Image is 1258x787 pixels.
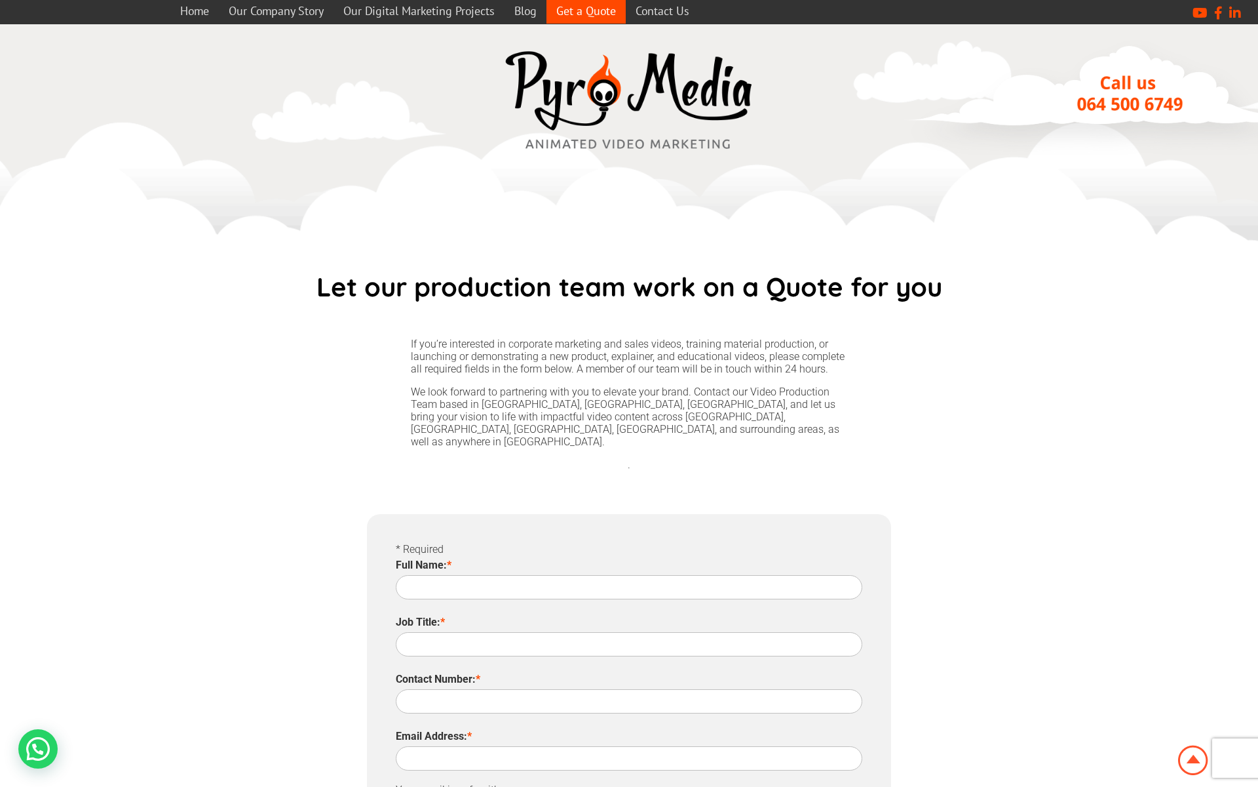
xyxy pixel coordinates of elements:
[411,386,848,448] p: We look forward to partnering with you to elevate your brand. Contact our Video Production Team b...
[396,616,445,628] label: Job Title:
[396,730,472,742] label: Email Address:
[396,673,480,685] label: Contact Number:
[411,338,848,375] p: If you’re interested in corporate marketing and sales videos, training material production, or la...
[411,458,848,471] p: .
[396,559,451,571] label: Full Name:
[498,44,760,160] a: video marketing media company westville durban logo
[1175,743,1211,778] img: Animation Studio South Africa
[498,44,760,157] img: video marketing media company westville durban logo
[403,543,444,555] span: Required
